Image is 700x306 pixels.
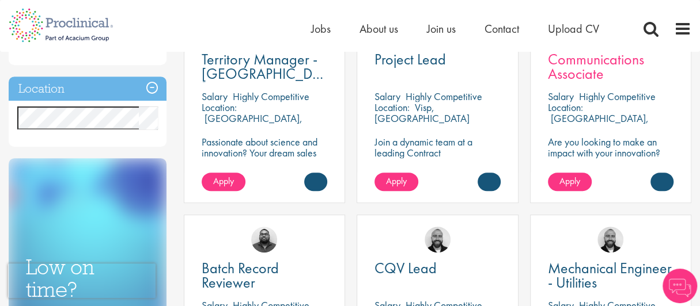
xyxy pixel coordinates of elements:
p: Highly Competitive [579,90,656,103]
h3: Location [9,76,167,101]
span: Location: [374,101,410,114]
p: Highly Competitive [233,90,309,103]
span: Mechanical Engineer - Utilities [548,258,672,292]
img: Jordan Kiely [425,227,451,253]
span: Location: [202,101,237,114]
p: [GEOGRAPHIC_DATA], [GEOGRAPHIC_DATA] [202,112,302,136]
img: Ashley Bennett [251,227,277,253]
span: Territory Manager - [GEOGRAPHIC_DATA], [GEOGRAPHIC_DATA] [202,49,345,98]
a: Project Lead [374,52,500,67]
a: Mechanical Engineer - Utilities [548,261,673,290]
a: Join us [427,21,456,36]
a: Batch Record Reviewer [202,261,327,290]
span: Apply [559,175,580,187]
p: Visp, [GEOGRAPHIC_DATA] [374,101,470,125]
span: Salary [202,90,228,103]
span: Project Lead [374,49,446,69]
a: Upload CV [548,21,599,36]
a: Jobs [311,21,331,36]
p: Passionate about science and innovation? Your dream sales job as Territory Manager awaits! [202,136,327,180]
a: Contact [485,21,519,36]
h3: Low on time? [26,256,149,300]
p: [GEOGRAPHIC_DATA], [GEOGRAPHIC_DATA] [548,112,649,136]
span: Apply [386,175,407,187]
span: Location: [548,101,583,114]
a: Communications Associate [548,52,673,81]
a: Apply [548,173,592,191]
a: Apply [374,173,418,191]
span: Communications Associate [548,49,644,83]
a: Territory Manager - [GEOGRAPHIC_DATA], [GEOGRAPHIC_DATA] [202,52,327,81]
span: Salary [374,90,400,103]
p: Join a dynamic team at a leading Contract Manufacturing Organisation (CMO) and contribute to grou... [374,136,500,202]
iframe: reCAPTCHA [8,263,156,298]
span: Batch Record Reviewer [202,258,279,292]
span: Salary [548,90,574,103]
a: About us [360,21,398,36]
img: Jordan Kiely [597,227,623,253]
img: Chatbot [663,269,697,303]
a: Apply [202,173,245,191]
a: CQV Lead [374,261,500,276]
span: CQV Lead [374,258,437,278]
span: Apply [213,175,234,187]
p: Are you looking to make an impact with your innovation? We are working with a well-established ph... [548,136,673,213]
p: Highly Competitive [406,90,482,103]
